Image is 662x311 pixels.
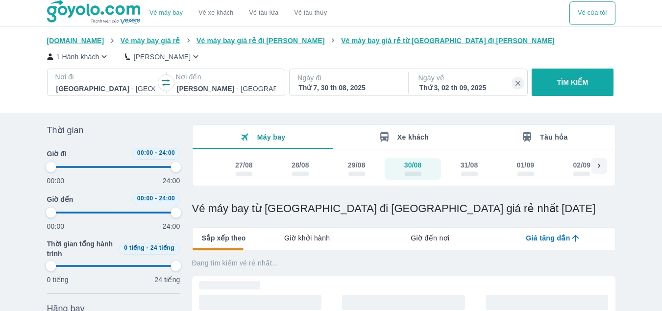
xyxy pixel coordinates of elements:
[155,149,157,156] span: -
[242,1,287,25] a: Vé tàu lửa
[286,1,335,25] button: Vé tàu thủy
[517,160,535,170] div: 01/09
[532,69,613,96] button: TÌM KIẾM
[540,133,568,141] span: Tàu hỏa
[526,233,570,243] span: Giá tăng dần
[155,195,157,202] span: -
[192,202,615,215] h1: Vé máy bay từ [GEOGRAPHIC_DATA] đi [GEOGRAPHIC_DATA] giá rẻ nhất [DATE]
[163,221,180,231] p: 24:00
[198,9,233,17] a: Vé xe khách
[121,37,180,45] span: Vé máy bay giá rẻ
[418,73,519,83] p: Ngày về
[125,51,201,62] button: [PERSON_NAME]
[137,149,153,156] span: 00:00
[47,51,110,62] button: 1 Hành khách
[154,275,180,285] p: 24 tiếng
[142,1,335,25] div: choose transportation mode
[149,9,183,17] a: Vé máy bay
[397,133,429,141] span: Xe khách
[124,244,145,251] span: 0 tiếng
[404,160,422,170] div: 30/08
[292,160,309,170] div: 28/08
[55,72,156,82] p: Nơi đi
[419,83,518,93] div: Thứ 3, 02 th 09, 2025
[192,258,615,268] p: Đang tìm kiếm vé rẻ nhất...
[573,160,590,170] div: 02/09
[284,233,330,243] span: Giờ khởi hành
[47,221,65,231] p: 00:00
[298,83,397,93] div: Thứ 7, 30 th 08, 2025
[133,52,191,62] p: [PERSON_NAME]
[150,244,174,251] span: 24 tiếng
[557,77,588,87] p: TÌM KIẾM
[297,73,398,83] p: Ngày đi
[569,1,615,25] div: choose transportation mode
[47,37,104,45] span: [DOMAIN_NAME]
[196,37,325,45] span: Vé máy bay giá rẻ đi [PERSON_NAME]
[47,239,115,259] span: Thời gian tổng hành trình
[47,194,74,204] span: Giờ đến
[137,195,153,202] span: 00:00
[202,233,246,243] span: Sắp xếp theo
[47,275,69,285] p: 0 tiếng
[47,36,615,46] nav: breadcrumb
[216,158,591,180] div: scrollable day and price
[411,233,449,243] span: Giờ đến nơi
[569,1,615,25] button: Vé của tôi
[245,228,614,248] div: lab API tabs example
[176,72,277,82] p: Nơi đến
[163,176,180,186] p: 24:00
[47,149,67,159] span: Giờ đi
[257,133,286,141] span: Máy bay
[47,176,65,186] p: 00:00
[235,160,253,170] div: 27/08
[159,195,175,202] span: 24:00
[341,37,555,45] span: Vé máy bay giá rẻ từ [GEOGRAPHIC_DATA] đi [PERSON_NAME]
[147,244,148,251] span: -
[348,160,366,170] div: 29/08
[47,124,84,136] span: Thời gian
[461,160,478,170] div: 31/08
[159,149,175,156] span: 24:00
[56,52,99,62] p: 1 Hành khách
